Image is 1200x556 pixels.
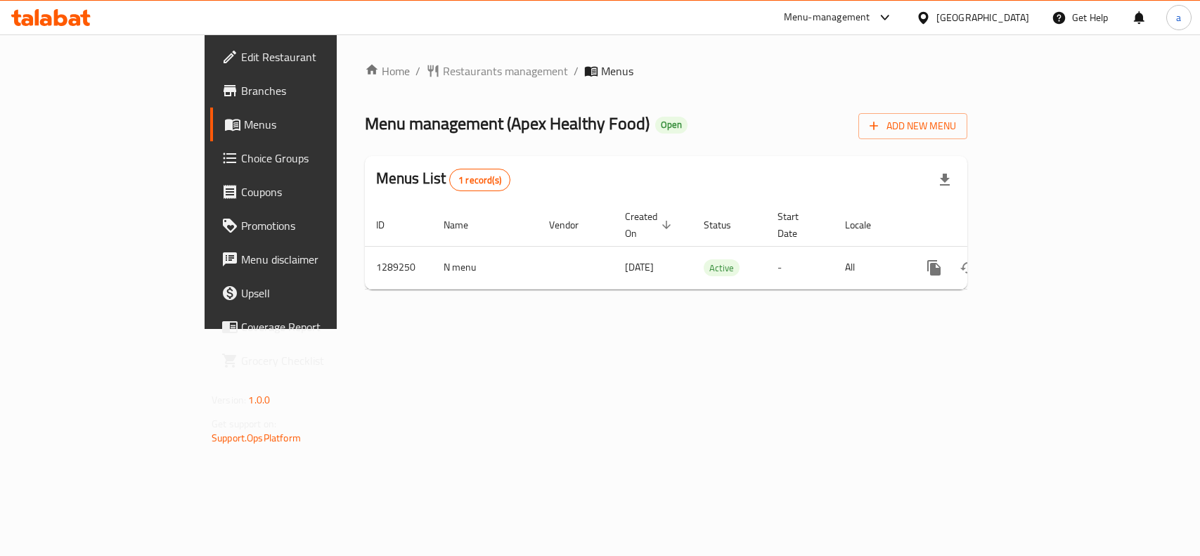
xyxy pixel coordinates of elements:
[241,150,394,167] span: Choice Groups
[432,246,538,289] td: N menu
[625,258,654,276] span: [DATE]
[210,276,405,310] a: Upsell
[241,352,394,369] span: Grocery Checklist
[704,260,740,276] span: Active
[443,63,568,79] span: Restaurants management
[778,208,817,242] span: Start Date
[241,318,394,335] span: Coverage Report
[951,251,985,285] button: Change Status
[210,310,405,344] a: Coverage Report
[928,163,962,197] div: Export file
[365,204,1064,290] table: enhanced table
[212,415,276,433] span: Get support on:
[655,119,688,131] span: Open
[212,391,246,409] span: Version:
[210,243,405,276] a: Menu disclaimer
[241,82,394,99] span: Branches
[601,63,633,79] span: Menus
[450,174,510,187] span: 1 record(s)
[549,216,597,233] span: Vendor
[210,108,405,141] a: Menus
[704,259,740,276] div: Active
[241,285,394,302] span: Upsell
[241,49,394,65] span: Edit Restaurant
[845,216,889,233] span: Locale
[248,391,270,409] span: 1.0.0
[241,251,394,268] span: Menu disclaimer
[1176,10,1181,25] span: a
[870,117,956,135] span: Add New Menu
[444,216,486,233] span: Name
[766,246,834,289] td: -
[210,209,405,243] a: Promotions
[210,74,405,108] a: Branches
[704,216,749,233] span: Status
[936,10,1029,25] div: [GEOGRAPHIC_DATA]
[210,175,405,209] a: Coupons
[625,208,676,242] span: Created On
[241,183,394,200] span: Coupons
[449,169,510,191] div: Total records count
[365,108,650,139] span: Menu management ( Apex Healthy Food )
[574,63,579,79] li: /
[210,141,405,175] a: Choice Groups
[784,9,870,26] div: Menu-management
[212,429,301,447] a: Support.OpsPlatform
[365,63,967,79] nav: breadcrumb
[906,204,1064,247] th: Actions
[426,63,568,79] a: Restaurants management
[415,63,420,79] li: /
[917,251,951,285] button: more
[210,40,405,74] a: Edit Restaurant
[376,168,510,191] h2: Menus List
[834,246,906,289] td: All
[655,117,688,134] div: Open
[241,217,394,234] span: Promotions
[858,113,967,139] button: Add New Menu
[210,344,405,377] a: Grocery Checklist
[244,116,394,133] span: Menus
[376,216,403,233] span: ID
